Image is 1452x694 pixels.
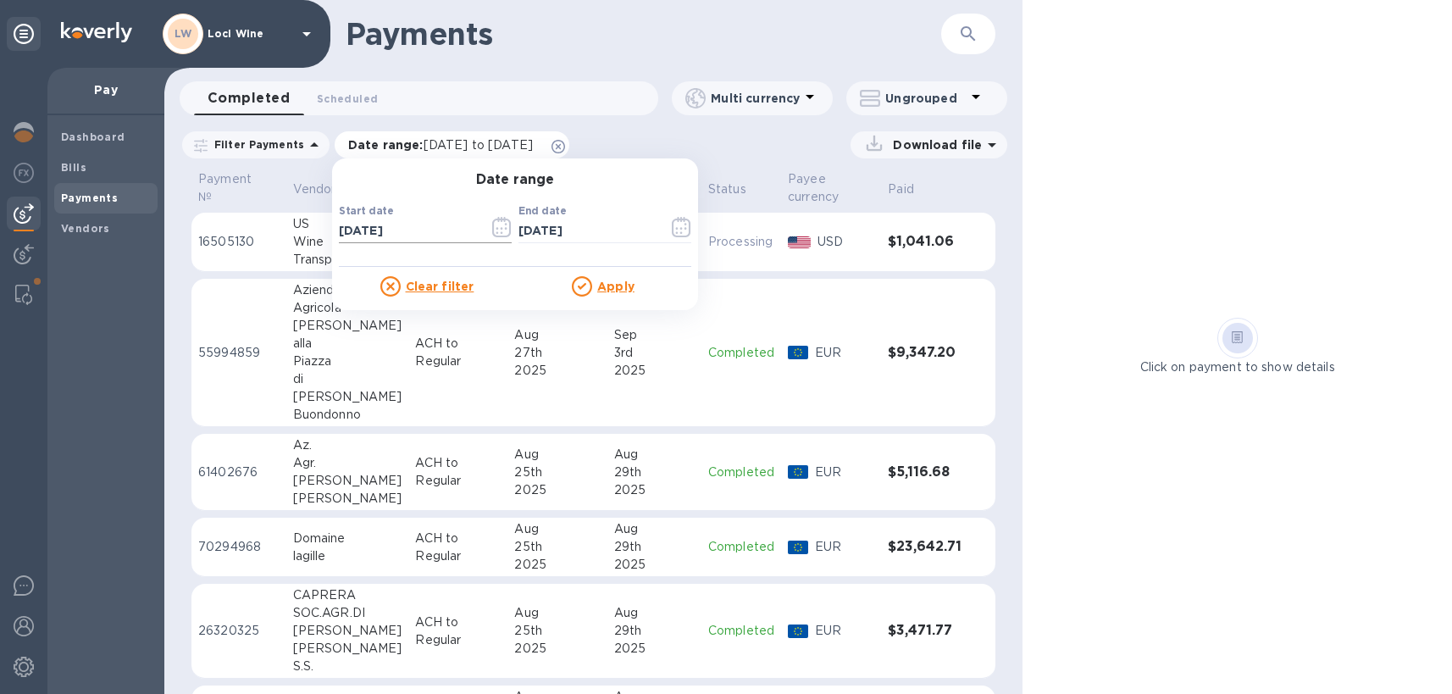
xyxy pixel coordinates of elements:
[198,464,280,481] p: 61402676
[708,344,774,362] p: Completed
[175,27,192,40] b: LW
[198,233,280,251] p: 16505130
[888,464,962,480] h3: $5,116.68
[424,138,533,152] span: [DATE] to [DATE]
[888,345,962,361] h3: $9,347.20
[61,22,132,42] img: Logo
[339,206,393,216] label: Start date
[711,90,800,107] p: Multi currency
[198,170,280,206] span: Payment №
[614,326,695,344] div: Sep
[614,481,695,499] div: 2025
[514,446,600,464] div: Aug
[293,233,402,251] div: Wine
[293,658,402,675] div: S.S.
[293,490,402,508] div: [PERSON_NAME]
[208,86,290,110] span: Completed
[514,326,600,344] div: Aug
[614,604,695,622] div: Aug
[293,454,402,472] div: Agr.
[614,640,695,658] div: 2025
[614,538,695,556] div: 29th
[61,81,151,98] p: Pay
[415,530,501,565] p: ACH to Regular
[61,192,118,204] b: Payments
[514,520,600,538] div: Aug
[514,538,600,556] div: 25th
[293,530,402,547] div: Domaine
[198,344,280,362] p: 55994859
[614,464,695,481] div: 29th
[293,604,402,622] div: SOC.AGR.DI
[514,481,600,499] div: 2025
[708,180,746,198] p: Status
[888,234,962,250] h3: $1,041.06
[888,623,962,639] h3: $3,471.77
[415,613,501,649] p: ACH to Regular
[293,388,402,406] div: [PERSON_NAME]
[788,170,874,206] span: Payee currency
[293,180,336,198] p: Vendor
[888,180,936,198] span: Paid
[788,170,852,206] p: Payee currency
[293,299,402,317] div: Agricola
[708,538,774,556] p: Completed
[208,28,292,40] p: Loci Wine
[14,163,34,183] img: Foreign exchange
[293,472,402,490] div: [PERSON_NAME]
[346,16,866,52] h1: Payments
[886,136,982,153] p: Download file
[514,362,600,380] div: 2025
[293,215,402,233] div: US
[198,622,280,640] p: 26320325
[293,640,402,658] div: [PERSON_NAME]
[614,520,695,538] div: Aug
[293,586,402,604] div: CAPRERA
[614,556,695,574] div: 2025
[332,172,698,188] h3: Date range
[415,454,501,490] p: ACH to Regular
[335,131,569,158] div: Date range:[DATE] to [DATE]
[514,640,600,658] div: 2025
[293,436,402,454] div: Az.
[514,344,600,362] div: 27th
[708,622,774,640] p: Completed
[198,170,258,206] p: Payment №
[888,180,914,198] p: Paid
[317,90,378,108] span: Scheduled
[514,464,600,481] div: 25th
[293,180,358,198] span: Vendor
[7,17,41,51] div: Unpin categories
[815,622,874,640] p: EUR
[293,406,402,424] div: Buondonno
[61,130,125,143] b: Dashboard
[293,251,402,269] div: Transport
[293,281,402,299] div: Azienda
[614,362,695,380] div: 2025
[708,233,774,251] p: Processing
[208,137,304,152] p: Filter Payments
[815,464,874,481] p: EUR
[293,622,402,640] div: [PERSON_NAME]
[815,344,874,362] p: EUR
[708,464,774,481] p: Completed
[614,344,695,362] div: 3rd
[61,161,86,174] b: Bills
[597,280,635,293] u: Apply
[815,538,874,556] p: EUR
[518,206,566,216] label: End date
[415,335,501,370] p: ACH to Regular
[888,539,962,555] h3: $23,642.71
[198,538,280,556] p: 70294968
[817,233,875,251] p: USD
[293,335,402,353] div: alla
[514,604,600,622] div: Aug
[293,317,402,335] div: [PERSON_NAME]
[348,136,541,153] p: Date range :
[1140,358,1335,376] p: Click on payment to show details
[406,280,474,293] u: Clear filter
[614,446,695,464] div: Aug
[293,547,402,565] div: lagille
[514,556,600,574] div: 2025
[293,353,402,370] div: Piazza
